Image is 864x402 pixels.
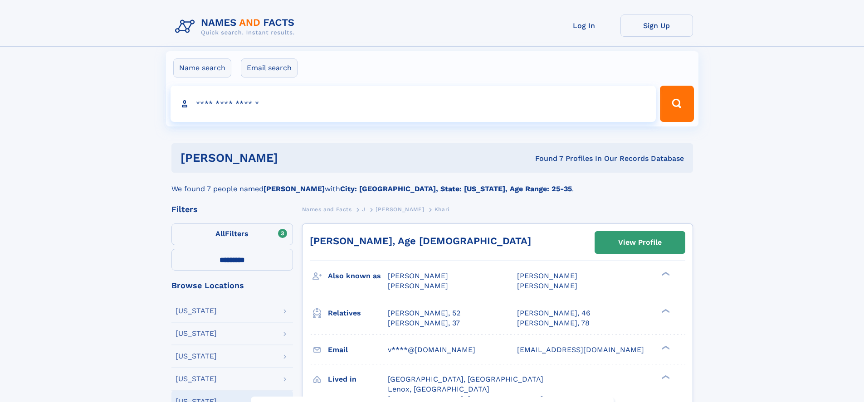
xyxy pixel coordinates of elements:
[517,271,577,280] span: [PERSON_NAME]
[548,15,620,37] a: Log In
[517,318,590,328] a: [PERSON_NAME], 78
[517,281,577,290] span: [PERSON_NAME]
[310,235,531,247] a: [PERSON_NAME], Age [DEMOGRAPHIC_DATA]
[171,15,302,39] img: Logo Names and Facts
[171,173,693,194] div: We found 7 people named with .
[659,344,670,350] div: ❯
[388,308,460,318] a: [PERSON_NAME], 52
[362,203,366,215] a: J
[659,374,670,380] div: ❯
[376,203,424,215] a: [PERSON_NAME]
[176,353,217,360] div: [US_STATE]
[176,307,217,315] div: [US_STATE]
[340,184,572,193] b: City: [GEOGRAPHIC_DATA], State: [US_STATE], Age Range: 25-35
[171,223,293,245] label: Filters
[434,206,449,213] span: Khari
[241,58,298,77] label: Email search
[302,203,352,215] a: Names and Facts
[595,232,685,253] a: View Profile
[328,342,388,358] h3: Email
[517,308,591,318] a: [PERSON_NAME], 46
[328,268,388,284] h3: Also known as
[173,58,231,77] label: Name search
[388,375,543,383] span: [GEOGRAPHIC_DATA], [GEOGRAPHIC_DATA]
[328,305,388,321] h3: Relatives
[171,205,293,213] div: Filters
[171,281,293,290] div: Browse Locations
[176,375,217,383] div: [US_STATE]
[388,385,489,393] span: Lenox, [GEOGRAPHIC_DATA]
[388,318,460,328] a: [PERSON_NAME], 37
[388,271,448,280] span: [PERSON_NAME]
[362,206,366,213] span: J
[388,281,448,290] span: [PERSON_NAME]
[171,86,656,122] input: search input
[181,152,407,164] h1: [PERSON_NAME]
[620,15,693,37] a: Sign Up
[406,154,684,164] div: Found 7 Profiles In Our Records Database
[659,271,670,277] div: ❯
[264,184,325,193] b: [PERSON_NAME]
[618,232,662,253] div: View Profile
[215,229,225,238] span: All
[660,86,693,122] button: Search Button
[376,206,424,213] span: [PERSON_NAME]
[328,372,388,387] h3: Lived in
[659,308,670,314] div: ❯
[176,330,217,337] div: [US_STATE]
[517,345,644,354] span: [EMAIL_ADDRESS][DOMAIN_NAME]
